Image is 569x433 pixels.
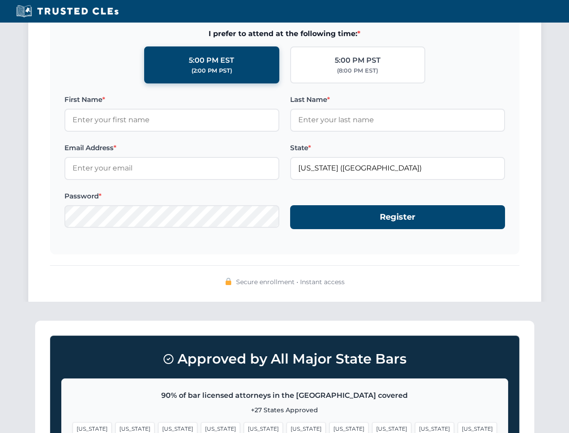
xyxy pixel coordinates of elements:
[64,109,279,131] input: Enter your first name
[236,277,345,287] span: Secure enrollment • Instant access
[290,205,505,229] button: Register
[64,157,279,180] input: Enter your email
[290,143,505,153] label: State
[337,66,378,75] div: (8:00 PM EST)
[64,94,279,105] label: First Name
[191,66,232,75] div: (2:00 PM PST)
[64,143,279,153] label: Email Address
[64,191,279,202] label: Password
[335,55,381,66] div: 5:00 PM PST
[73,405,497,415] p: +27 States Approved
[290,94,505,105] label: Last Name
[189,55,234,66] div: 5:00 PM EST
[225,278,232,285] img: 🔒
[73,390,497,401] p: 90% of bar licensed attorneys in the [GEOGRAPHIC_DATA] covered
[14,5,121,18] img: Trusted CLEs
[64,28,505,40] span: I prefer to attend at the following time:
[290,109,505,131] input: Enter your last name
[61,347,508,371] h3: Approved by All Major State Bars
[290,157,505,180] input: Florida (FL)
